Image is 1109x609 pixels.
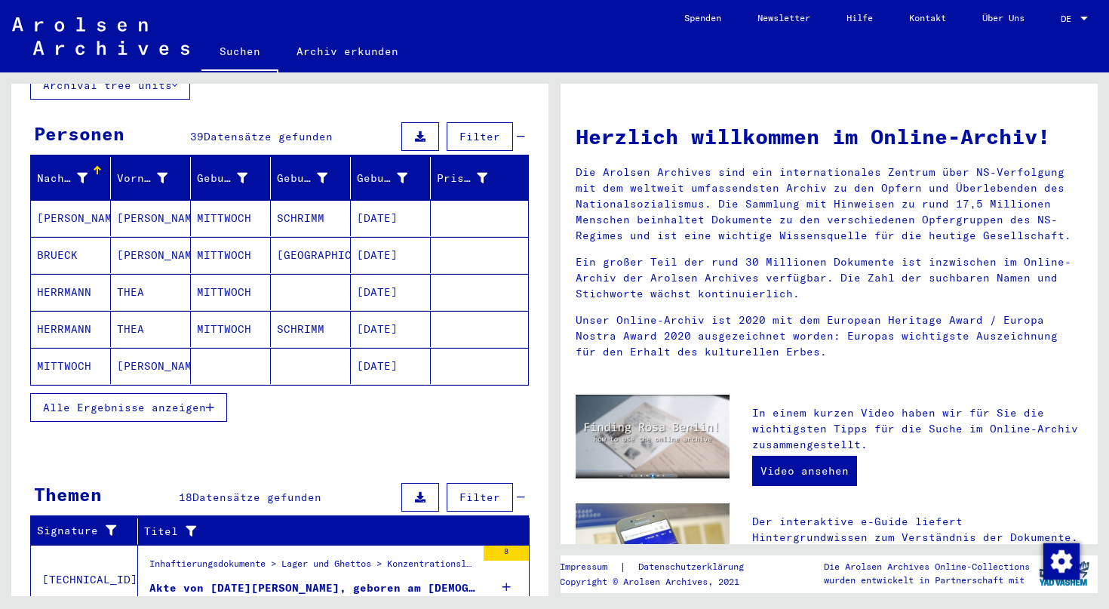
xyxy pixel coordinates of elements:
[111,348,191,384] mat-cell: [PERSON_NAME]
[111,200,191,236] mat-cell: [PERSON_NAME]
[1061,14,1077,24] span: DE
[179,491,192,504] span: 18
[626,559,762,575] a: Datenschutzerklärung
[576,254,1083,302] p: Ein großer Teil der rund 30 Millionen Dokumente ist inzwischen im Online-Archiv der Arolsen Archi...
[752,456,857,486] a: Video ansehen
[1036,555,1092,592] img: yv_logo.png
[111,274,191,310] mat-cell: THEA
[191,274,271,310] mat-cell: MITTWOCH
[37,171,88,186] div: Nachname
[431,157,528,199] mat-header-cell: Prisoner #
[351,348,431,384] mat-cell: [DATE]
[111,237,191,273] mat-cell: [PERSON_NAME]
[1043,543,1080,580] img: Zustimmung ändern
[576,165,1083,244] p: Die Arolsen Archives sind ein internationales Zentrum über NS-Verfolgung mit dem weltweit umfasse...
[271,237,351,273] mat-cell: [GEOGRAPHIC_DATA]
[278,33,416,69] a: Archiv erkunden
[30,393,227,422] button: Alle Ergebnisse anzeigen
[484,546,529,561] div: 8
[437,171,487,186] div: Prisoner #
[37,166,110,190] div: Nachname
[204,130,333,143] span: Datensätze gefunden
[192,491,321,504] span: Datensätze gefunden
[351,237,431,273] mat-cell: [DATE]
[117,166,190,190] div: Vorname
[576,121,1083,152] h1: Herzlich willkommen im Online-Archiv!
[12,17,189,55] img: Arolsen_neg.svg
[197,166,270,190] div: Geburtsname
[31,311,111,347] mat-cell: HERRMANN
[31,200,111,236] mat-cell: [PERSON_NAME]
[459,491,500,504] span: Filter
[351,274,431,310] mat-cell: [DATE]
[191,311,271,347] mat-cell: MITTWOCH
[31,274,111,310] mat-cell: HERRMANN
[111,311,191,347] mat-cell: THEA
[43,401,206,414] span: Alle Ergebnisse anzeigen
[144,524,492,540] div: Titel
[271,157,351,199] mat-header-cell: Geburt‏
[576,312,1083,360] p: Unser Online-Archiv ist 2020 mit dem European Heritage Award / Europa Nostra Award 2020 ausgezeic...
[447,483,513,512] button: Filter
[37,523,118,539] div: Signature
[37,519,137,543] div: Signature
[271,200,351,236] mat-cell: SCHRIMM
[31,348,111,384] mat-cell: MITTWOCH
[752,514,1083,593] p: Der interaktive e-Guide liefert Hintergrundwissen zum Verständnis der Dokumente. Sie finden viele...
[351,311,431,347] mat-cell: [DATE]
[111,157,191,199] mat-header-cell: Vorname
[190,130,204,143] span: 39
[191,237,271,273] mat-cell: MITTWOCH
[117,171,167,186] div: Vorname
[277,166,350,190] div: Geburt‏
[824,574,1030,587] p: wurden entwickelt in Partnerschaft mit
[752,405,1083,453] p: In einem kurzen Video haben wir für Sie die wichtigsten Tipps für die Suche im Online-Archiv zusa...
[560,559,762,575] div: |
[191,200,271,236] mat-cell: MITTWOCH
[149,580,476,596] div: Akte von [DATE][PERSON_NAME], geboren am [DEMOGRAPHIC_DATA]
[576,503,730,606] img: eguide.jpg
[560,575,762,589] p: Copyright © Arolsen Archives, 2021
[560,559,619,575] a: Impressum
[31,237,111,273] mat-cell: BRUECK
[576,395,730,478] img: video.jpg
[144,519,511,543] div: Titel
[437,166,510,190] div: Prisoner #
[277,171,327,186] div: Geburt‏
[459,130,500,143] span: Filter
[34,120,124,147] div: Personen
[351,200,431,236] mat-cell: [DATE]
[357,166,430,190] div: Geburtsdatum
[271,311,351,347] mat-cell: SCHRIMM
[201,33,278,72] a: Suchen
[824,560,1030,574] p: Die Arolsen Archives Online-Collections
[351,157,431,199] mat-header-cell: Geburtsdatum
[1043,543,1079,579] div: Zustimmung ändern
[357,171,407,186] div: Geburtsdatum
[31,157,111,199] mat-header-cell: Nachname
[30,71,190,100] button: Archival tree units
[191,157,271,199] mat-header-cell: Geburtsname
[447,122,513,151] button: Filter
[149,557,476,578] div: Inhaftierungsdokumente > Lager und Ghettos > Konzentrationslager [GEOGRAPHIC_DATA] > Individuelle...
[197,171,247,186] div: Geburtsname
[34,481,102,508] div: Themen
